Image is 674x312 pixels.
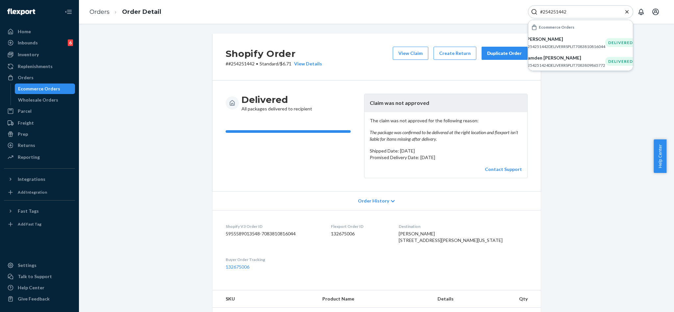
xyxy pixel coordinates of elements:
[654,139,666,173] button: Help Center
[487,50,522,57] div: Duplicate Order
[432,290,505,308] th: Details
[482,47,528,60] button: Duplicate Order
[18,108,32,114] div: Parcel
[18,63,53,70] div: Replenishments
[4,187,75,198] a: Add Integration
[18,131,28,137] div: Prep
[537,9,618,15] input: Search Input
[241,94,312,106] h3: Delivered
[18,176,45,182] div: Integrations
[18,284,44,291] div: Help Center
[18,120,34,126] div: Freight
[226,264,249,270] a: 132675006
[4,174,75,184] button: Integrations
[393,47,428,60] button: View Claim
[291,60,322,67] button: View Details
[4,294,75,304] button: Give Feedback
[241,94,312,112] div: All packages delivered to recipient
[531,9,537,15] svg: Search Icon
[18,85,60,92] div: Ecommerce Orders
[331,224,388,229] dt: Flexport Order ID
[18,296,50,302] div: Give Feedback
[15,84,75,94] a: Ecommerce Orders
[358,198,389,204] span: Order History
[4,106,75,116] a: Parcel
[226,257,320,262] dt: Buyer Order Tracking
[624,9,630,15] button: Close Search
[18,74,34,81] div: Orders
[370,148,522,154] p: Shipped Date: [DATE]
[4,37,75,48] a: Inbounds6
[4,282,75,293] a: Help Center
[18,28,31,35] div: Home
[4,271,75,282] button: Talk to Support
[525,44,605,49] p: #254251442DELIVERRSPLIT7083810816044
[18,208,39,214] div: Fast Tags
[18,189,47,195] div: Add Integration
[4,129,75,139] a: Prep
[226,230,320,237] dd: 5955589013548-7083810816044
[256,61,258,66] span: •
[226,224,320,229] dt: Shopify V3 Order ID
[226,60,322,67] p: # #254251442 / $6.71
[539,25,574,29] h6: Ecommerce Orders
[4,219,75,229] a: Add Fast Tag
[18,51,39,58] div: Inventory
[331,230,388,237] dd: 132675006
[18,262,37,269] div: Settings
[15,95,75,105] a: Wholesale Orders
[4,260,75,271] a: Settings
[635,5,648,18] button: Open notifications
[18,39,38,46] div: Inbounds
[525,36,605,42] p: [PERSON_NAME]
[364,94,527,112] header: Claim was not approved
[18,221,41,227] div: Add Fast Tag
[122,8,161,15] a: Order Detail
[18,273,52,280] div: Talk to Support
[399,231,503,243] span: [PERSON_NAME] [STREET_ADDRESS][PERSON_NAME][US_STATE]
[632,292,667,309] iframe: Opens a widget where you can chat to one of our agents
[4,118,75,128] a: Freight
[260,61,278,66] span: Standard
[68,39,73,46] div: 6
[4,206,75,216] button: Fast Tags
[4,72,75,83] a: Orders
[605,57,636,66] div: DELIVERED
[7,9,35,15] img: Flexport logo
[605,38,636,47] div: DELIVERED
[485,166,522,172] a: Contact Support
[226,47,322,60] h2: Shopify Order
[525,62,605,68] p: #254251424DELIVERRSPLIT7083809865772
[84,2,166,22] ol: breadcrumbs
[525,55,605,61] p: camden [PERSON_NAME]
[317,290,432,308] th: Product Name
[434,47,476,60] button: Create Return
[4,152,75,162] a: Reporting
[18,154,40,160] div: Reporting
[370,117,522,142] p: The claim was not approved for the following reason:
[62,5,75,18] button: Close Navigation
[18,142,35,149] div: Returns
[4,61,75,72] a: Replenishments
[504,290,540,308] th: Qty
[4,49,75,60] a: Inventory
[4,140,75,151] a: Returns
[89,8,110,15] a: Orders
[399,224,527,229] dt: Destination
[370,154,522,161] p: Promised Delivery Date: [DATE]
[18,97,58,103] div: Wholesale Orders
[212,290,317,308] th: SKU
[649,5,662,18] button: Open account menu
[370,129,522,142] em: The package was confirmed to be delivered at the right location and flexport isn't liable for ite...
[4,26,75,37] a: Home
